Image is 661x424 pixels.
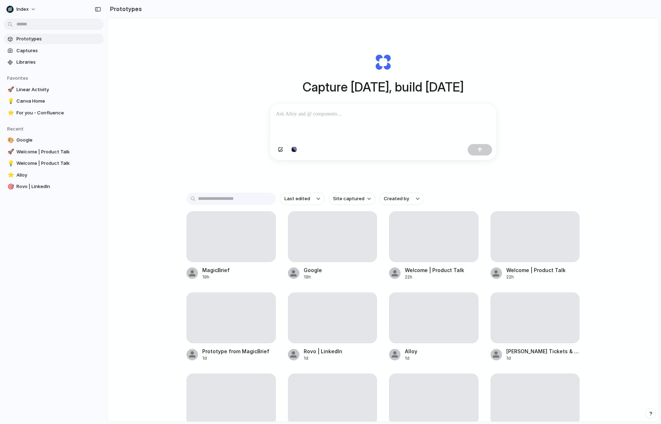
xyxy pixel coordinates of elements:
[8,159,13,168] div: 💡
[16,98,101,105] span: Canva Home
[16,137,101,144] span: Google
[4,4,40,15] button: Index
[6,109,14,117] button: ⭐
[304,347,342,355] div: Rovo | LinkedIn
[6,183,14,190] button: 🎯
[16,148,101,156] span: Welcome | Product Talk
[107,5,142,13] h2: Prototypes
[303,78,464,97] h1: Capture [DATE], build [DATE]
[4,57,104,68] a: Libraries
[6,137,14,144] button: 🎨
[16,47,101,54] span: Captures
[6,86,14,93] button: 🚀
[389,292,478,361] a: Alloy1d
[8,148,13,156] div: 🚀
[405,347,417,355] div: Alloy
[506,274,566,280] div: 22h
[16,172,101,179] span: Alloy
[506,266,566,274] div: Welcome | Product Talk
[202,347,269,355] div: Prototype from MagicBrief
[280,193,324,205] button: Last edited
[333,195,364,202] span: Site captured
[16,109,101,117] span: For you - Confluence
[4,135,104,146] a: 🎨Google
[4,147,104,157] a: 🚀Welcome | Product Talk
[491,292,580,361] a: [PERSON_NAME] Tickets & 2025 Concert Tour Dates | SeatGeek1d
[187,211,276,280] a: MagicBrief19h
[288,211,377,280] a: Google19h
[16,160,101,167] span: Welcome | Product Talk
[7,126,24,132] span: Recent
[8,136,13,144] div: 🎨
[4,84,104,95] a: 🚀Linear Activity
[8,171,13,179] div: ⭐
[4,34,104,44] a: Prototypes
[16,86,101,93] span: Linear Activity
[8,109,13,117] div: ⭐
[16,183,101,190] span: Rovo | LinkedIn
[288,292,377,361] a: Rovo | LinkedIn1d
[7,75,28,81] span: Favorites
[405,266,464,274] div: Welcome | Product Talk
[405,355,417,361] div: 1d
[384,195,409,202] span: Created by
[284,195,310,202] span: Last edited
[379,193,424,205] button: Created by
[202,355,269,361] div: 1d
[4,158,104,169] a: 💡Welcome | Product Talk
[6,172,14,179] button: ⭐
[4,96,104,107] a: 💡Canva Home
[16,35,101,43] span: Prototypes
[6,160,14,167] button: 💡
[6,148,14,156] button: 🚀
[8,183,13,191] div: 🎯
[506,355,580,361] div: 1d
[202,274,230,280] div: 19h
[4,170,104,181] a: ⭐Alloy
[491,211,580,280] a: Welcome | Product Talk22h
[304,274,322,280] div: 19h
[8,85,13,94] div: 🚀
[4,45,104,56] a: Captures
[304,266,322,274] div: Google
[4,108,104,118] a: ⭐For you - Confluence
[506,347,580,355] div: [PERSON_NAME] Tickets & 2025 Concert Tour Dates | SeatGeek
[389,211,478,280] a: Welcome | Product Talk22h
[202,266,230,274] div: MagicBrief
[329,193,375,205] button: Site captured
[187,292,276,361] a: Prototype from MagicBrief1d
[405,274,464,280] div: 22h
[304,355,342,361] div: 1d
[4,181,104,192] a: 🎯Rovo | LinkedIn
[8,97,13,105] div: 💡
[6,98,14,105] button: 💡
[16,59,101,66] span: Libraries
[16,6,29,13] span: Index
